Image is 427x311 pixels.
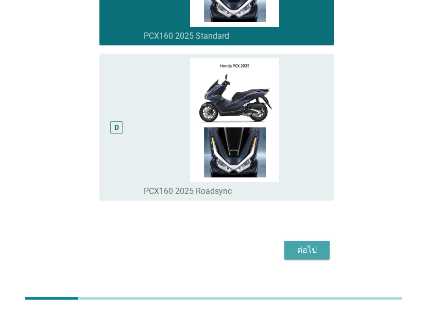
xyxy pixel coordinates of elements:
[293,244,321,256] div: ต่อไป
[144,186,232,197] label: PCX160 2025 Roadsync
[114,122,119,133] div: D
[144,31,229,41] label: PCX160 2025 Standard
[144,58,326,182] img: e0621813-955c-4d29-8053-48545531c9b6-pcs-2025.png
[284,241,330,259] button: ต่อไป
